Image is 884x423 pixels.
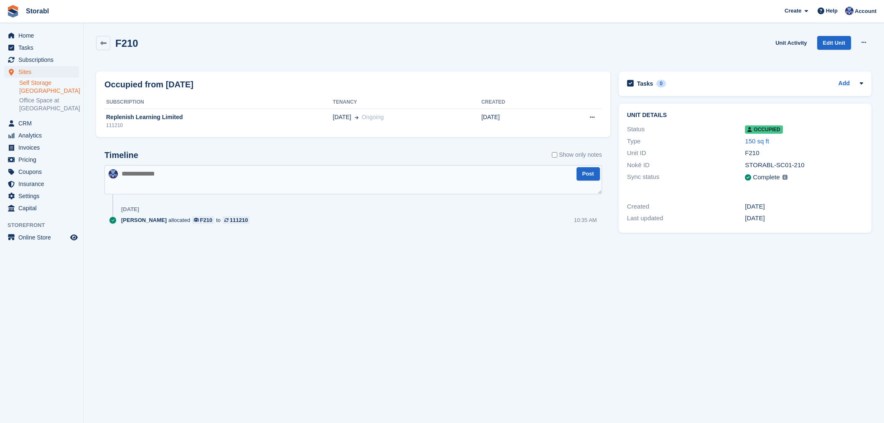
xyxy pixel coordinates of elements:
[104,96,333,109] th: Subscription
[7,5,19,18] img: stora-icon-8386f47178a22dfd0bd8f6a31ec36ba5ce8667c1dd55bd0f319d3a0aa187defe.svg
[772,36,810,50] a: Unit Activity
[18,54,69,66] span: Subscriptions
[4,66,79,78] a: menu
[69,232,79,242] a: Preview store
[4,30,79,41] a: menu
[23,4,52,18] a: Storabl
[627,137,745,146] div: Type
[753,173,780,182] div: Complete
[745,161,863,170] div: STORABL-SC01-210
[4,154,79,166] a: menu
[481,96,551,109] th: Created
[627,161,745,170] div: Nokē ID
[222,216,250,224] a: 111210
[785,7,801,15] span: Create
[627,172,745,183] div: Sync status
[104,150,138,160] h2: Timeline
[817,36,851,50] a: Edit Unit
[18,130,69,141] span: Analytics
[4,42,79,54] a: menu
[4,166,79,178] a: menu
[552,150,557,159] input: Show only notes
[200,216,213,224] div: F210
[333,96,482,109] th: Tenancy
[18,202,69,214] span: Capital
[121,216,254,224] div: allocated to
[855,7,876,15] span: Account
[18,30,69,41] span: Home
[745,125,782,134] span: Occupied
[627,202,745,211] div: Created
[4,130,79,141] a: menu
[18,190,69,202] span: Settings
[18,166,69,178] span: Coupons
[121,206,139,213] div: [DATE]
[4,202,79,214] a: menu
[826,7,838,15] span: Help
[627,125,745,134] div: Status
[4,190,79,202] a: menu
[745,148,863,158] div: F210
[333,113,351,122] span: [DATE]
[656,80,666,87] div: 0
[627,148,745,158] div: Unit ID
[745,202,863,211] div: [DATE]
[4,142,79,153] a: menu
[104,113,333,122] div: Replenish Learning Limited
[18,42,69,54] span: Tasks
[18,178,69,190] span: Insurance
[745,214,863,223] div: [DATE]
[18,117,69,129] span: CRM
[121,216,167,224] span: [PERSON_NAME]
[19,79,79,95] a: Self Storage [GEOGRAPHIC_DATA]
[104,122,333,129] div: 111210
[782,175,787,180] img: icon-info-grey-7440780725fd019a000dd9b08b2336e03edf1995a4989e88bcd33f0948082b44.svg
[4,232,79,243] a: menu
[230,216,248,224] div: 111210
[19,97,79,112] a: Office Space at [GEOGRAPHIC_DATA]
[4,54,79,66] a: menu
[577,167,600,181] button: Post
[481,109,551,134] td: [DATE]
[745,138,769,145] a: 150 sq ft
[552,150,602,159] label: Show only notes
[838,79,850,89] a: Add
[104,78,193,91] h2: Occupied from [DATE]
[109,169,118,178] img: Tegan Ewart
[627,112,863,119] h2: Unit details
[8,221,83,229] span: Storefront
[845,7,854,15] img: Tegan Ewart
[4,117,79,129] a: menu
[18,154,69,166] span: Pricing
[192,216,214,224] a: F210
[4,178,79,190] a: menu
[637,80,653,87] h2: Tasks
[574,216,597,224] div: 10:35 AM
[362,114,384,120] span: Ongoing
[18,142,69,153] span: Invoices
[18,232,69,243] span: Online Store
[18,66,69,78] span: Sites
[115,38,138,49] h2: F210
[627,214,745,223] div: Last updated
